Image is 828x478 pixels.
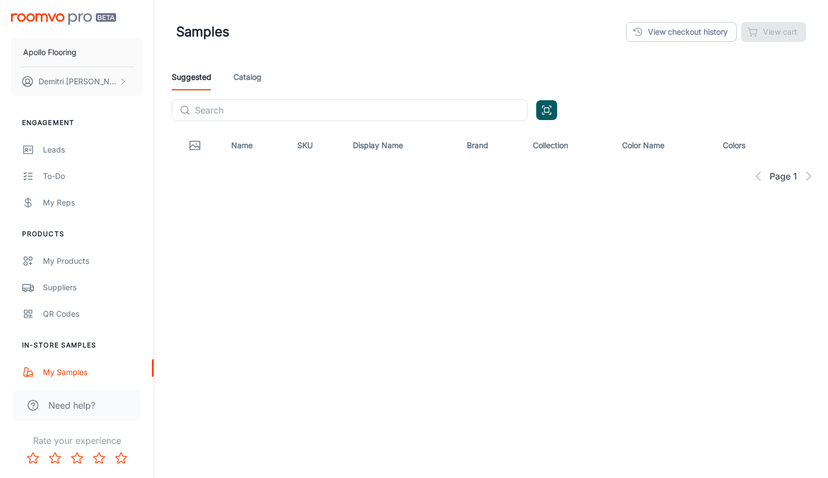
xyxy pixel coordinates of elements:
[39,75,116,88] p: Demitri [PERSON_NAME]
[770,170,797,183] span: Page 1
[233,64,262,90] a: Catalog
[344,130,458,161] th: Display Name
[626,22,737,42] a: View checkout history
[714,130,782,161] th: Colors
[524,130,613,161] th: Collection
[536,100,557,120] button: Open QR code scanner
[11,67,143,96] button: Demitri [PERSON_NAME]
[288,130,344,161] th: SKU
[43,255,143,267] div: My Products
[176,22,230,42] h1: Samples
[188,139,201,152] svg: Thumbnail
[23,46,77,58] p: Apollo Flooring
[43,197,143,209] div: My Reps
[11,13,116,25] img: Roomvo PRO Beta
[43,144,143,156] div: Leads
[195,99,527,121] input: Search
[613,130,715,161] th: Color Name
[43,170,143,182] div: To-do
[458,130,524,161] th: Brand
[11,38,143,67] button: Apollo Flooring
[222,130,288,161] th: Name
[172,64,211,90] a: Suggested
[43,281,143,294] div: Suppliers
